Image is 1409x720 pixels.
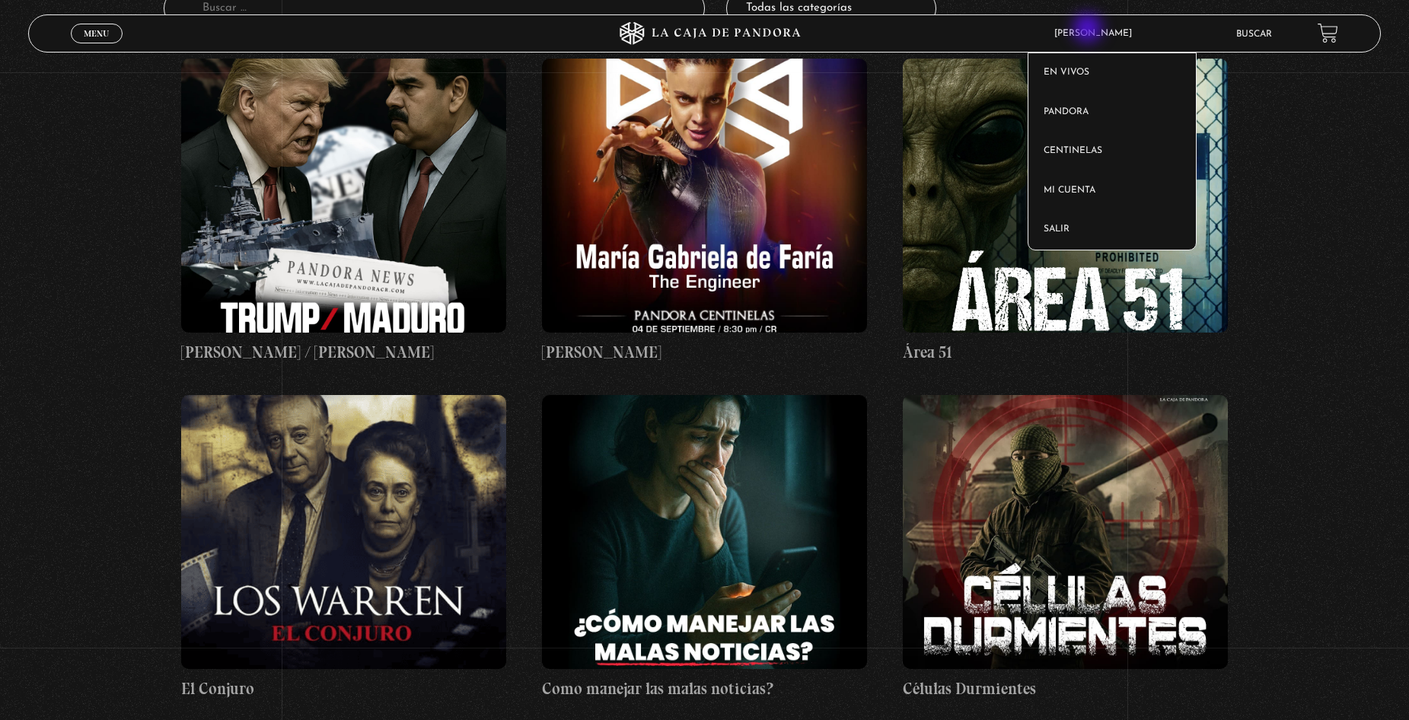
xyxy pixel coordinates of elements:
[181,395,505,701] a: El Conjuro
[542,395,866,701] a: Como manejar las malas noticias?
[903,340,1227,365] h4: Área 51
[181,59,505,365] a: [PERSON_NAME] / [PERSON_NAME]
[1236,30,1272,39] a: Buscar
[542,677,866,701] h4: Como manejar las malas noticias?
[542,340,866,365] h4: [PERSON_NAME]
[1028,132,1196,171] a: Centinelas
[903,677,1227,701] h4: Células Durmientes
[903,395,1227,701] a: Células Durmientes
[1318,23,1338,43] a: View your shopping cart
[1028,210,1196,250] a: Salir
[1028,171,1196,211] a: Mi cuenta
[78,42,114,53] span: Cerrar
[181,340,505,365] h4: [PERSON_NAME] / [PERSON_NAME]
[542,59,866,365] a: [PERSON_NAME]
[1047,29,1147,38] span: [PERSON_NAME]
[1028,53,1196,93] a: En vivos
[903,59,1227,365] a: Área 51
[181,677,505,701] h4: El Conjuro
[1028,93,1196,132] a: Pandora
[84,29,109,38] span: Menu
